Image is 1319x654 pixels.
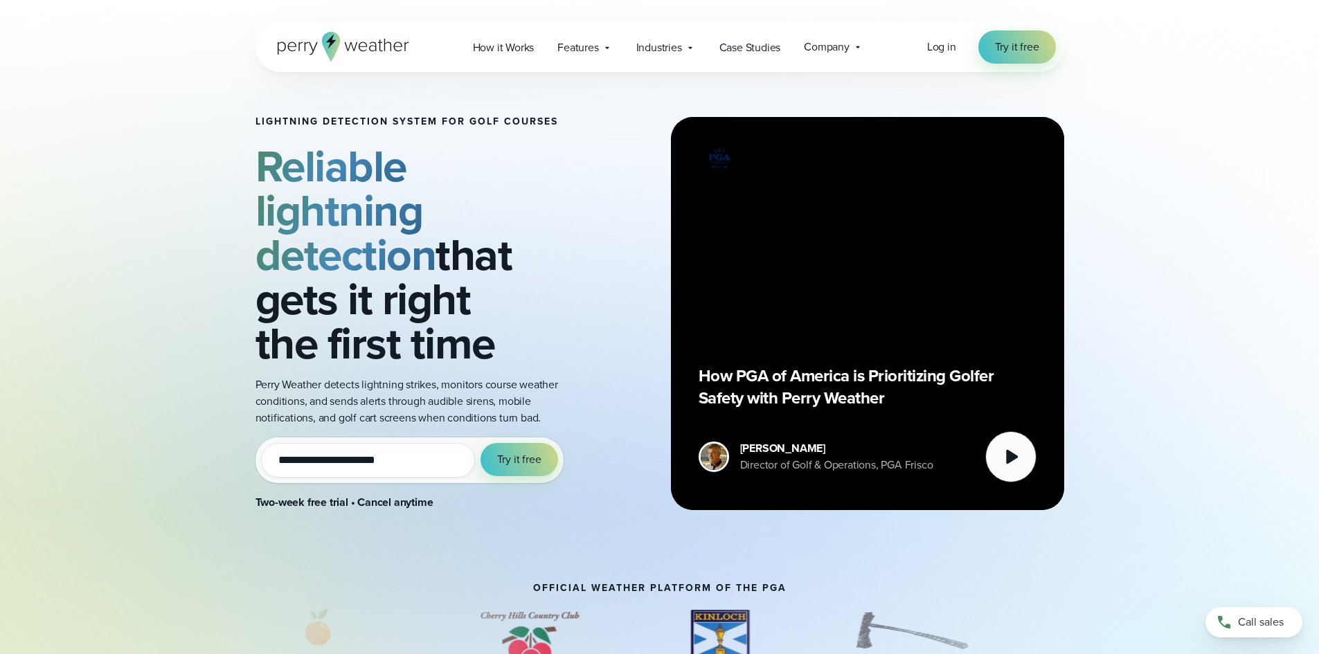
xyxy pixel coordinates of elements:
[461,33,546,62] a: How it Works
[557,39,598,56] span: Features
[473,39,535,56] span: How it Works
[255,116,580,127] h1: Lightning detection system for golf courses
[481,443,558,476] button: Try it free
[701,444,727,470] img: Paul Earnest, Director of Golf & Operations, PGA Frisco Headshot
[995,39,1039,55] span: Try it free
[699,365,1037,409] p: How PGA of America is Prioritizing Golfer Safety with Perry Weather
[1238,614,1284,630] span: Call sales
[740,440,933,457] div: [PERSON_NAME]
[255,144,580,365] h2: that gets it right the first time
[533,583,787,594] h3: Official Weather Platform of the PGA
[804,39,850,55] span: Company
[708,33,793,62] a: Case Studies
[255,376,580,426] p: Perry Weather detects lightning strikes, monitors course weather conditions, and sends alerts thr...
[978,30,1056,64] a: Try it free
[1205,607,1302,637] a: Call sales
[719,39,781,56] span: Case Studies
[255,494,433,510] strong: Two-week free trial • Cancel anytime
[636,39,682,56] span: Industries
[497,451,541,468] span: Try it free
[699,145,740,171] img: PGA.svg
[740,457,933,473] div: Director of Golf & Operations, PGA Frisco
[255,134,436,287] strong: Reliable lightning detection
[927,39,956,55] a: Log in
